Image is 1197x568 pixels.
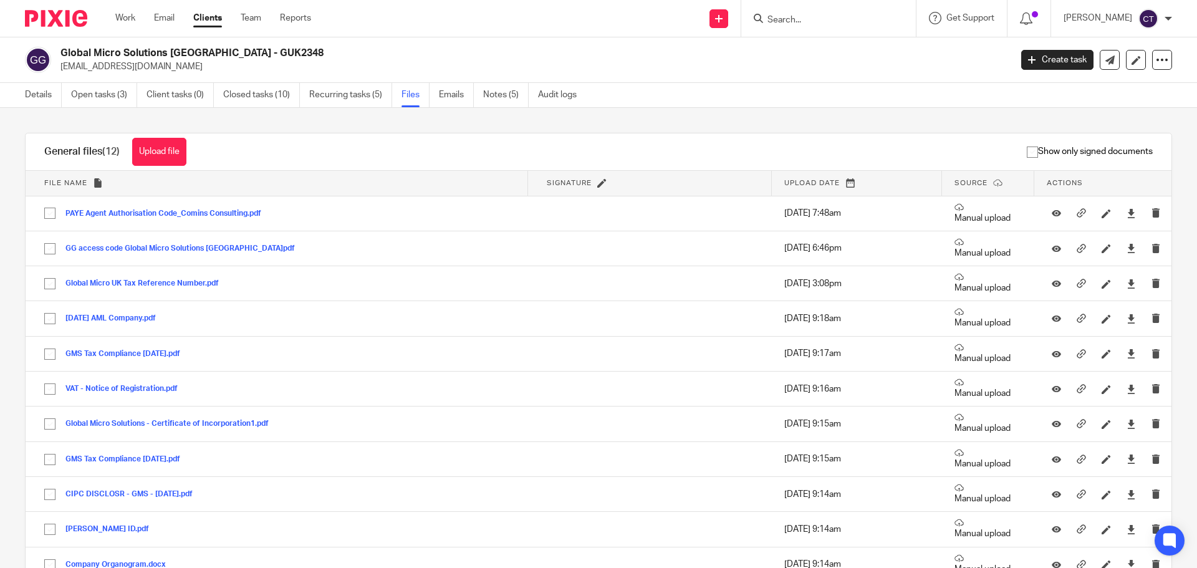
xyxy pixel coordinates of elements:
a: Notes (5) [483,83,529,107]
button: GMS Tax Compliance [DATE].pdf [65,350,190,359]
a: Work [115,12,135,24]
span: (12) [102,147,120,156]
button: Global Micro Solutions - Certificate of Incorporation1.pdf [65,420,278,428]
p: [DATE] 9:17am [784,347,930,360]
p: [DATE] 9:14am [784,523,930,536]
span: File name [44,180,87,186]
p: Manual upload [954,238,1022,259]
button: [DATE] AML Company.pdf [65,314,165,323]
a: Audit logs [538,83,586,107]
p: [DATE] 9:15am [784,453,930,465]
p: Manual upload [954,448,1022,470]
p: [DATE] 7:48am [784,207,930,219]
a: Team [241,12,261,24]
a: Recurring tasks (5) [309,83,392,107]
a: Email [154,12,175,24]
input: Search [766,15,878,26]
a: Emails [439,83,474,107]
span: Show only signed documents [1027,145,1153,158]
button: CIPC DISCLOSR - GMS - [DATE].pdf [65,490,202,499]
span: Upload date [784,180,840,186]
input: Select [38,517,62,541]
input: Select [38,307,62,330]
p: Manual upload [954,272,1022,294]
input: Select [38,483,62,506]
input: Select [38,342,62,366]
input: Select [38,448,62,471]
input: Select [38,201,62,225]
p: [PERSON_NAME] [1064,12,1132,24]
a: Download [1127,453,1136,465]
a: Download [1127,312,1136,325]
a: Download [1127,383,1136,395]
button: Upload file [132,138,186,166]
p: [EMAIL_ADDRESS][DOMAIN_NAME] [60,60,1002,73]
h1: General files [44,145,120,158]
a: Download [1127,347,1136,360]
button: [PERSON_NAME] ID.pdf [65,525,158,534]
a: Reports [280,12,311,24]
a: Download [1127,418,1136,430]
button: PAYE Agent Authorisation Code_Comins Consulting.pdf [65,209,271,218]
p: [DATE] 9:18am [784,312,930,325]
img: svg%3E [1138,9,1158,29]
input: Select [38,412,62,436]
a: Download [1127,207,1136,219]
p: [DATE] 9:16am [784,383,930,395]
p: Manual upload [954,483,1022,505]
img: svg%3E [25,47,51,73]
p: Manual upload [954,307,1022,329]
a: Download [1127,488,1136,501]
button: GMS Tax Compliance [DATE].pdf [65,455,190,464]
a: Download [1127,523,1136,536]
input: Select [38,377,62,401]
button: VAT - Notice of Registration.pdf [65,385,187,393]
button: Global Micro UK Tax Reference Number.pdf [65,279,228,288]
span: Actions [1047,180,1083,186]
h2: Global Micro Solutions [GEOGRAPHIC_DATA] - GUK2348 [60,47,814,60]
p: Manual upload [954,343,1022,365]
p: [DATE] 9:15am [784,418,930,430]
button: GG access code Global Micro Solutions [GEOGRAPHIC_DATA]pdf [65,244,304,253]
a: Create task [1021,50,1094,70]
span: Signature [547,180,592,186]
a: Open tasks (3) [71,83,137,107]
p: [DATE] 9:14am [784,488,930,501]
a: Client tasks (0) [147,83,214,107]
p: [DATE] 3:08pm [784,277,930,290]
p: Manual upload [954,378,1022,400]
p: [DATE] 6:46pm [784,242,930,254]
p: Manual upload [954,413,1022,435]
a: Download [1127,277,1136,290]
a: Download [1127,242,1136,254]
p: Manual upload [954,518,1022,540]
a: Files [401,83,430,107]
p: Manual upload [954,203,1022,224]
a: Closed tasks (10) [223,83,300,107]
a: Details [25,83,62,107]
img: Pixie [25,10,87,27]
a: Clients [193,12,222,24]
span: Source [954,180,988,186]
input: Select [38,237,62,261]
span: Get Support [946,14,994,22]
input: Select [38,272,62,296]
